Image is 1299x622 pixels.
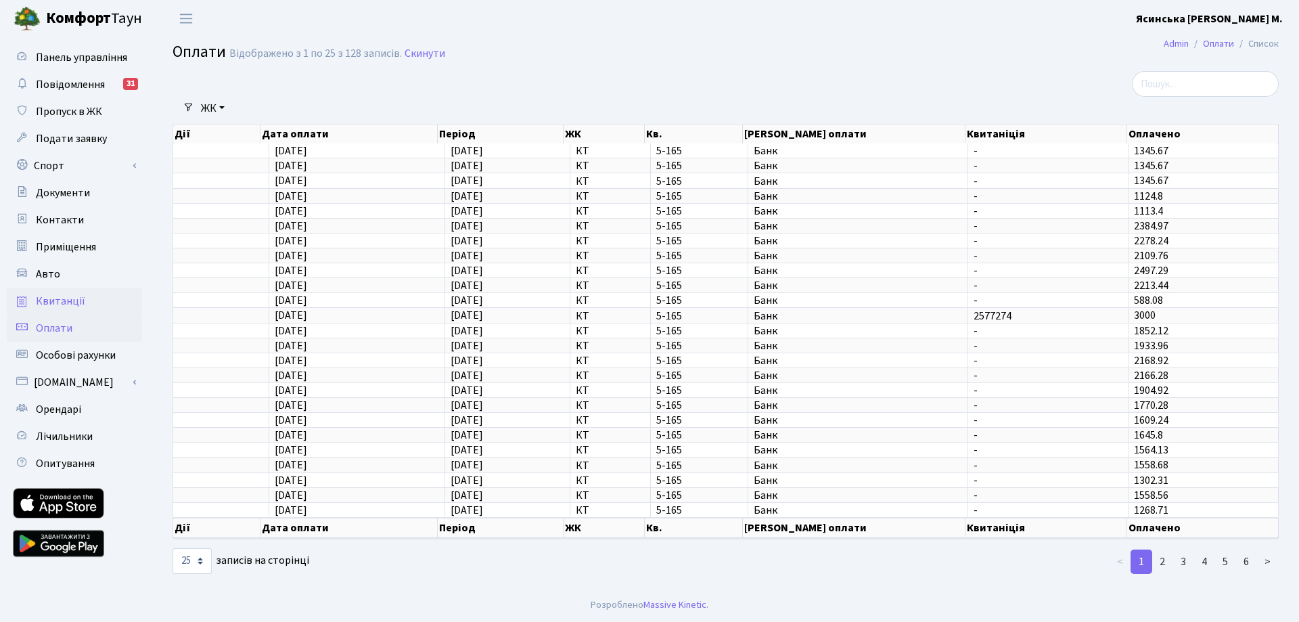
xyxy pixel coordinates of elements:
[974,340,1122,351] span: -
[173,548,212,574] select: записів на сторінці
[754,236,962,246] span: Банк
[275,293,307,308] span: [DATE]
[576,236,645,246] span: КТ
[656,160,742,171] span: 5-165
[656,430,742,441] span: 5-165
[169,7,203,30] button: Переключити навігацію
[974,385,1122,396] span: -
[451,398,483,413] span: [DATE]
[451,324,483,338] span: [DATE]
[576,400,645,411] span: КТ
[656,311,742,321] span: 5-165
[7,450,142,477] a: Опитування
[7,206,142,234] a: Контакти
[754,176,962,187] span: Банк
[591,598,708,613] div: Розроблено .
[576,326,645,336] span: КТ
[1214,550,1236,574] a: 5
[1193,550,1215,574] a: 4
[173,518,260,538] th: Дії
[275,189,307,204] span: [DATE]
[451,219,483,234] span: [DATE]
[275,428,307,443] span: [DATE]
[656,236,742,246] span: 5-165
[1134,353,1168,368] span: 2168.92
[1136,12,1283,26] b: Ясинська [PERSON_NAME] М.
[754,445,962,456] span: Банк
[36,348,116,363] span: Особові рахунки
[451,263,483,278] span: [DATE]
[1143,30,1299,58] nav: breadcrumb
[974,265,1122,276] span: -
[36,50,127,65] span: Панель управління
[260,125,438,143] th: Дата оплати
[451,309,483,324] span: [DATE]
[36,456,95,471] span: Опитування
[643,598,706,612] a: Massive Kinetic
[275,398,307,413] span: [DATE]
[576,176,645,187] span: КТ
[36,267,60,282] span: Авто
[275,338,307,353] span: [DATE]
[656,340,742,351] span: 5-165
[974,505,1122,516] span: -
[754,370,962,381] span: Банк
[974,311,1122,321] span: 2577274
[754,490,962,501] span: Банк
[14,5,41,32] img: logo.png
[576,280,645,291] span: КТ
[564,125,645,143] th: ЖК
[1134,158,1168,173] span: 1345.67
[1134,293,1163,308] span: 588.08
[754,206,962,217] span: Банк
[754,400,962,411] span: Банк
[656,400,742,411] span: 5-165
[974,415,1122,426] span: -
[7,342,142,369] a: Особові рахунки
[275,383,307,398] span: [DATE]
[275,324,307,338] span: [DATE]
[576,490,645,501] span: КТ
[451,338,483,353] span: [DATE]
[451,368,483,383] span: [DATE]
[743,125,965,143] th: [PERSON_NAME] оплати
[451,204,483,219] span: [DATE]
[656,355,742,366] span: 5-165
[451,234,483,248] span: [DATE]
[576,191,645,202] span: КТ
[1134,324,1168,338] span: 1852.12
[564,518,645,538] th: ЖК
[656,475,742,486] span: 5-165
[405,47,445,60] a: Скинути
[1131,550,1152,574] a: 1
[754,221,962,231] span: Банк
[656,280,742,291] span: 5-165
[645,518,743,538] th: Кв.
[1136,11,1283,27] a: Ясинська [PERSON_NAME] М.
[196,97,230,120] a: ЖК
[275,443,307,458] span: [DATE]
[451,353,483,368] span: [DATE]
[974,490,1122,501] span: -
[1134,219,1168,234] span: 2384.97
[7,234,142,261] a: Приміщення
[275,204,307,219] span: [DATE]
[451,503,483,518] span: [DATE]
[7,44,142,71] a: Панель управління
[576,295,645,306] span: КТ
[974,206,1122,217] span: -
[754,160,962,171] span: Банк
[1134,458,1168,473] span: 1558.68
[656,191,742,202] span: 5-165
[1134,413,1168,428] span: 1609.24
[965,518,1127,538] th: Квитаніція
[451,174,483,189] span: [DATE]
[974,191,1122,202] span: -
[974,475,1122,486] span: -
[754,265,962,276] span: Банк
[754,430,962,441] span: Банк
[275,353,307,368] span: [DATE]
[754,146,962,156] span: Банк
[576,460,645,471] span: КТ
[36,294,85,309] span: Квитанції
